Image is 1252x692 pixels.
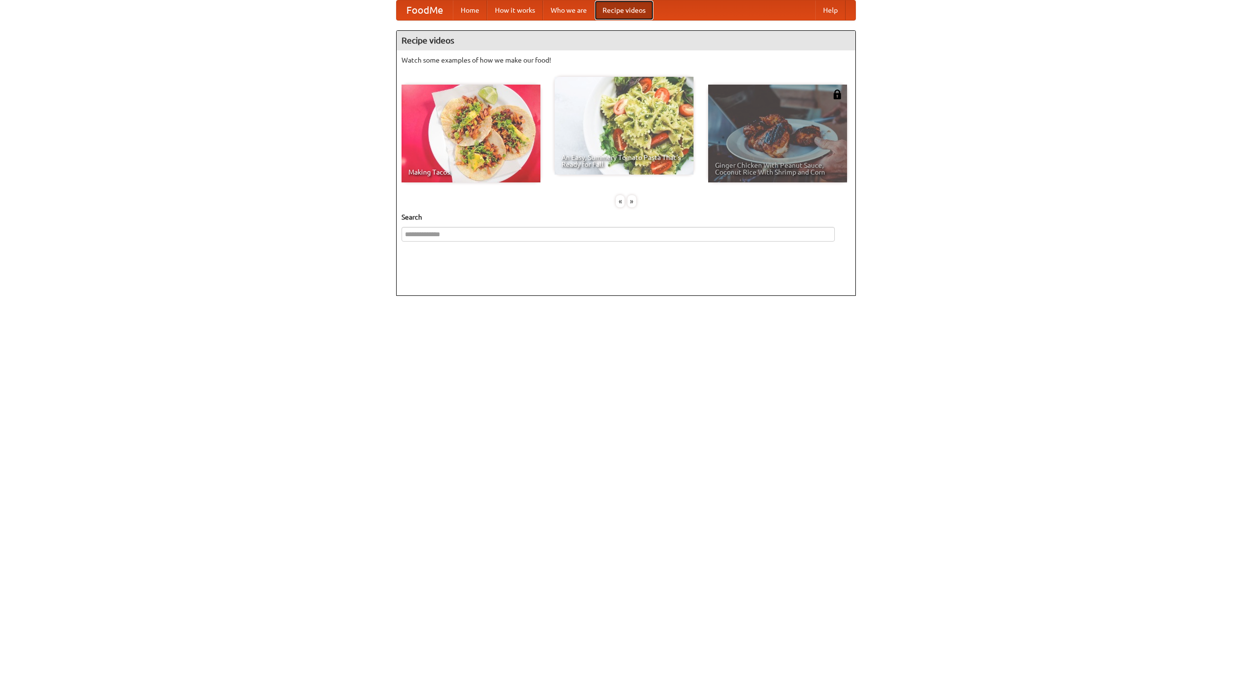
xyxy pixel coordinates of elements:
p: Watch some examples of how we make our food! [402,55,850,65]
a: FoodMe [397,0,453,20]
a: An Easy, Summery Tomato Pasta That's Ready for Fall [555,77,693,175]
h5: Search [402,212,850,222]
img: 483408.png [832,89,842,99]
a: Making Tacos [402,85,540,182]
a: Home [453,0,487,20]
a: Help [815,0,846,20]
h4: Recipe videos [397,31,855,50]
a: Recipe videos [595,0,653,20]
a: Who we are [543,0,595,20]
span: Making Tacos [408,169,534,176]
div: « [616,195,625,207]
span: An Easy, Summery Tomato Pasta That's Ready for Fall [561,154,687,168]
a: How it works [487,0,543,20]
div: » [627,195,636,207]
